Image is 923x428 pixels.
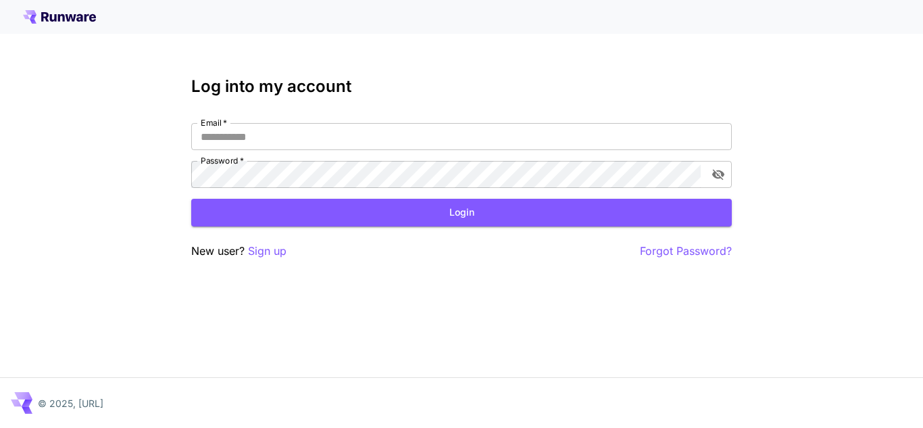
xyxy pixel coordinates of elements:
label: Email [201,117,227,128]
p: New user? [191,243,286,260]
h3: Log into my account [191,77,732,96]
button: Sign up [248,243,286,260]
label: Password [201,155,244,166]
p: © 2025, [URL] [38,396,103,410]
button: toggle password visibility [706,162,730,187]
button: Forgot Password? [640,243,732,260]
button: Login [191,199,732,227]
